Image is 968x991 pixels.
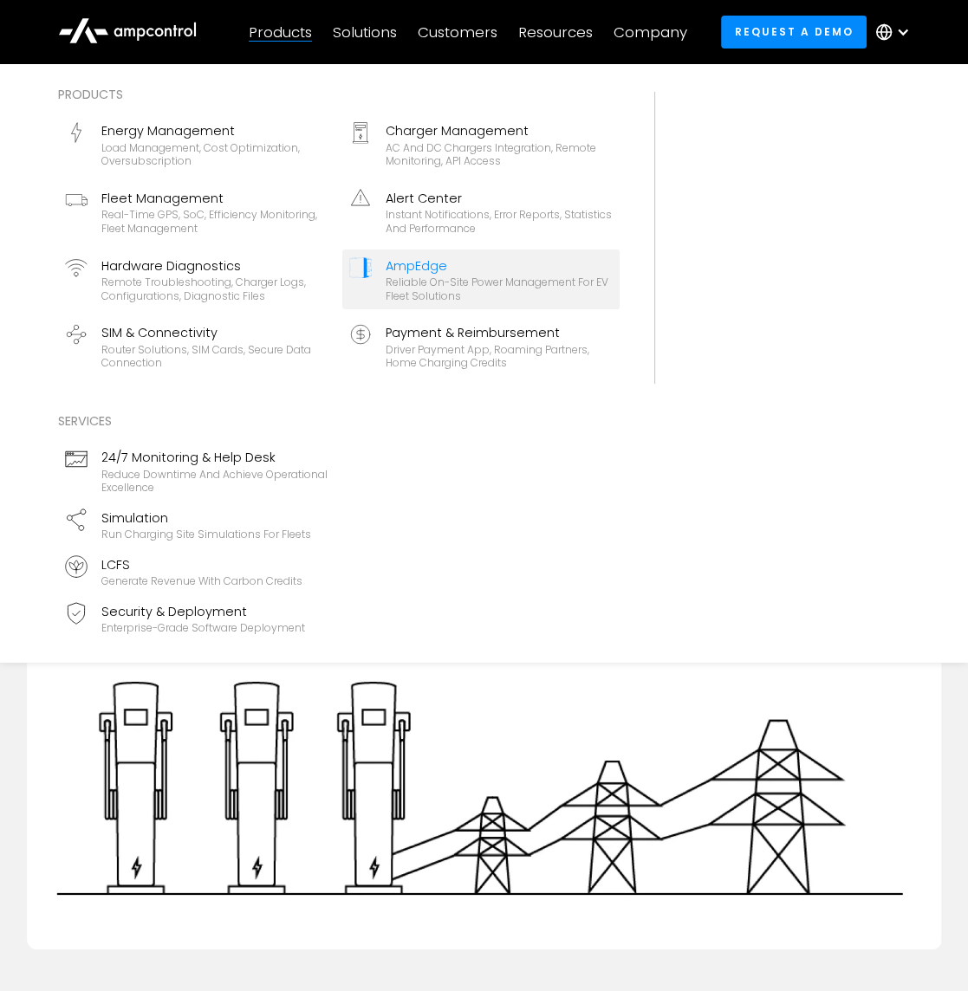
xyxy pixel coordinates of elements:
[342,316,620,377] a: Payment & ReimbursementDriver Payment App, Roaming Partners, Home Charging Credits
[101,602,305,621] div: Security & Deployment
[101,189,328,208] div: Fleet Management
[249,23,312,42] div: Products
[518,23,593,42] div: Resources
[101,508,311,528] div: Simulation
[58,114,335,175] a: Energy ManagementLoad management, cost optimization, oversubscription
[342,182,620,243] a: Alert CenterInstant notifications, error reports, statistics and performance
[614,23,687,42] div: Company
[101,208,328,235] div: Real-time GPS, SoC, efficiency monitoring, fleet management
[386,323,613,342] div: Payment & Reimbursement
[58,249,335,310] a: Hardware DiagnosticsRemote troubleshooting, charger logs, configurations, diagnostic files
[58,441,335,502] a: 24/7 Monitoring & Help DeskReduce downtime and achieve operational excellence
[58,548,335,595] a: LCFSGenerate revenue with carbon credits
[101,468,328,495] div: Reduce downtime and achieve operational excellence
[386,343,613,370] div: Driver Payment App, Roaming Partners, Home Charging Credits
[101,448,328,467] div: 24/7 Monitoring & Help Desk
[386,275,613,302] div: Reliable On-site Power Management for EV Fleet Solutions
[58,316,335,377] a: SIM & ConnectivityRouter Solutions, SIM Cards, Secure Data Connection
[342,249,620,310] a: AmpEdgeReliable On-site Power Management for EV Fleet Solutions
[101,275,328,302] div: Remote troubleshooting, charger logs, configurations, diagnostic files
[101,528,311,541] div: Run charging site simulations for fleets
[58,182,335,243] a: Fleet ManagementReal-time GPS, SoC, efficiency monitoring, fleet management
[58,85,620,104] div: Products
[58,502,335,548] a: SimulationRun charging site simulations for fleets
[101,555,302,574] div: LCFS
[333,23,397,42] div: Solutions
[101,574,302,588] div: Generate revenue with carbon credits
[58,595,335,642] a: Security & DeploymentEnterprise-grade software deployment
[101,256,328,275] div: Hardware Diagnostics
[721,16,867,48] a: Request a demo
[418,23,497,42] div: Customers
[101,141,328,168] div: Load management, cost optimization, oversubscription
[386,208,613,235] div: Instant notifications, error reports, statistics and performance
[386,256,613,275] div: AmpEdge
[386,189,613,208] div: Alert Center
[386,121,613,140] div: Charger Management
[386,141,613,168] div: AC and DC chargers integration, remote monitoring, API access
[101,343,328,370] div: Router Solutions, SIM Cards, Secure Data Connection
[101,121,328,140] div: Energy Management
[342,114,620,175] a: Charger ManagementAC and DC chargers integration, remote monitoring, API access
[58,411,335,431] div: Services
[101,621,305,635] div: Enterprise-grade software deployment
[101,323,328,342] div: SIM & Connectivity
